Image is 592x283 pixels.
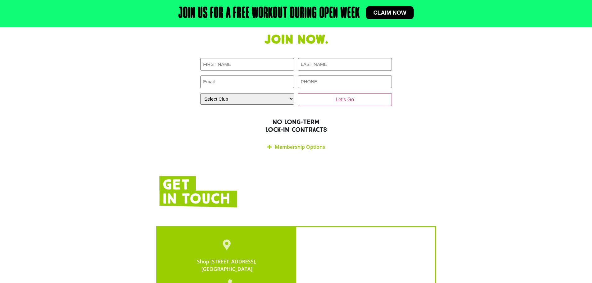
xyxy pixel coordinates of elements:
[200,140,392,154] div: Membership Options
[298,75,392,88] input: PHONE
[298,58,392,71] input: LAST NAME
[200,75,294,88] input: Email
[178,6,360,21] h2: Join us for a free workout during open week
[200,58,294,71] input: FIRST NAME
[298,93,392,106] input: Let's Go
[159,118,433,134] h2: NO LONG-TERM LOCK-IN CONTRACTS
[159,32,433,47] h1: Join now.
[275,144,325,150] a: Membership Options
[197,258,256,272] a: Shop [STREET_ADDRESS],[GEOGRAPHIC_DATA]
[366,6,414,19] a: Claim now
[374,10,406,16] span: Claim now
